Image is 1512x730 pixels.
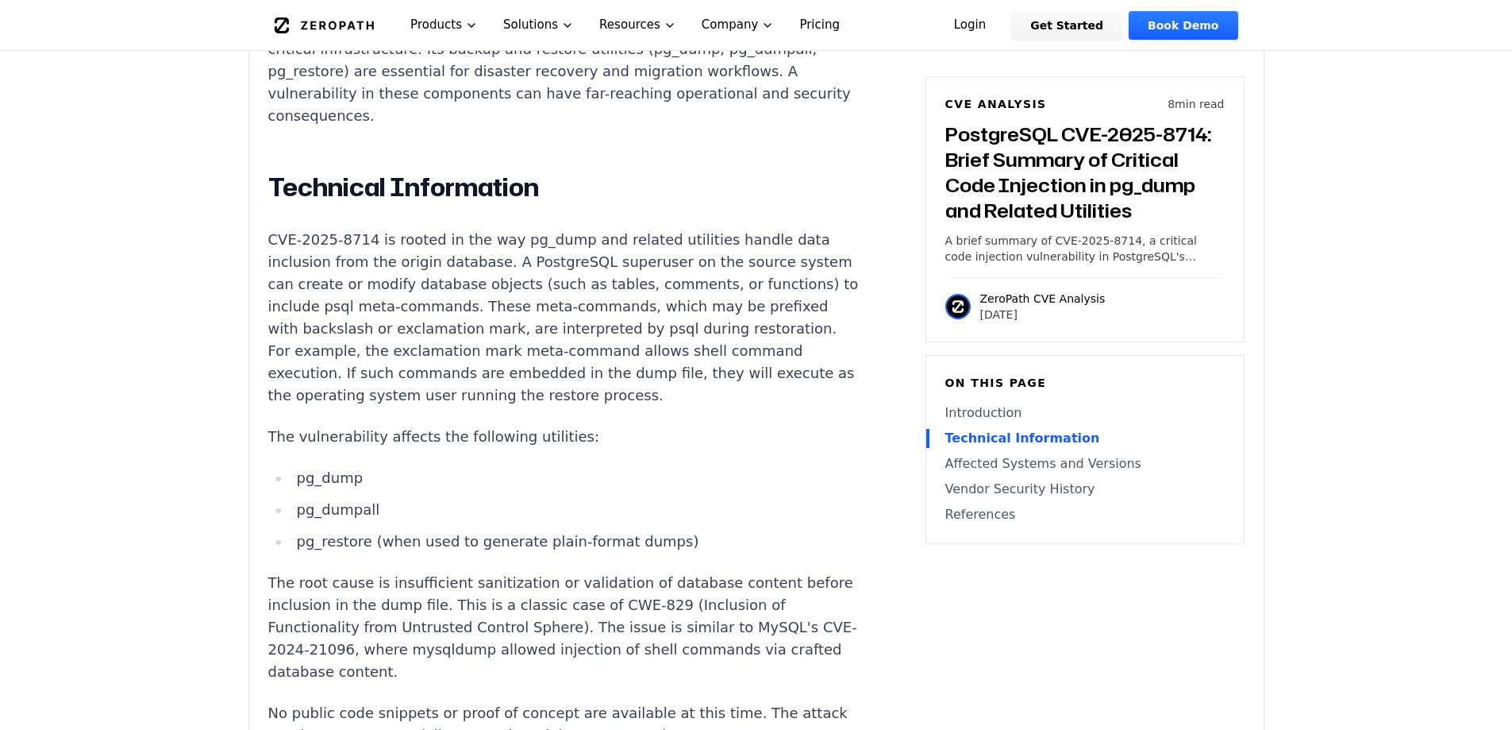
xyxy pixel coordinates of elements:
[935,11,1006,40] a: Login
[945,233,1225,265] p: A brief summary of CVE-2025-8714, a critical code injection vulnerability in PostgreSQL's pg_dump...
[945,454,1225,473] a: Affected Systems and Versions
[268,172,859,203] h2: Technical Information
[1011,11,1122,40] a: Get Started
[945,404,1225,423] a: Introduction
[268,229,859,407] p: CVE-2025-8714 is rooted in the way pg_dump and related utilities handle data inclusion from the o...
[945,505,1225,524] a: References
[1129,11,1237,40] a: Book Demo
[945,480,1225,499] a: Vendor Security History
[1168,96,1224,112] p: 8 min read
[945,96,1047,112] h6: CVE Analysis
[268,426,859,448] p: The vulnerability affects the following utilities:
[290,499,859,521] li: pg_dumpall
[945,375,1225,391] h6: On this page
[268,572,859,683] p: The root cause is insufficient sanitization or validation of database content before inclusion in...
[945,122,1225,223] h3: PostgreSQL CVE-2025-8714: Brief Summary of Critical Code Injection in pg_dump and Related Utilities
[290,531,859,553] li: pg_restore (when used to generate plain-format dumps)
[945,294,971,319] img: ZeroPath CVE Analysis
[945,429,1225,448] a: Technical Information
[980,307,1106,323] p: [DATE]
[290,467,859,489] li: pg_dump
[980,291,1106,307] p: ZeroPath CVE Analysis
